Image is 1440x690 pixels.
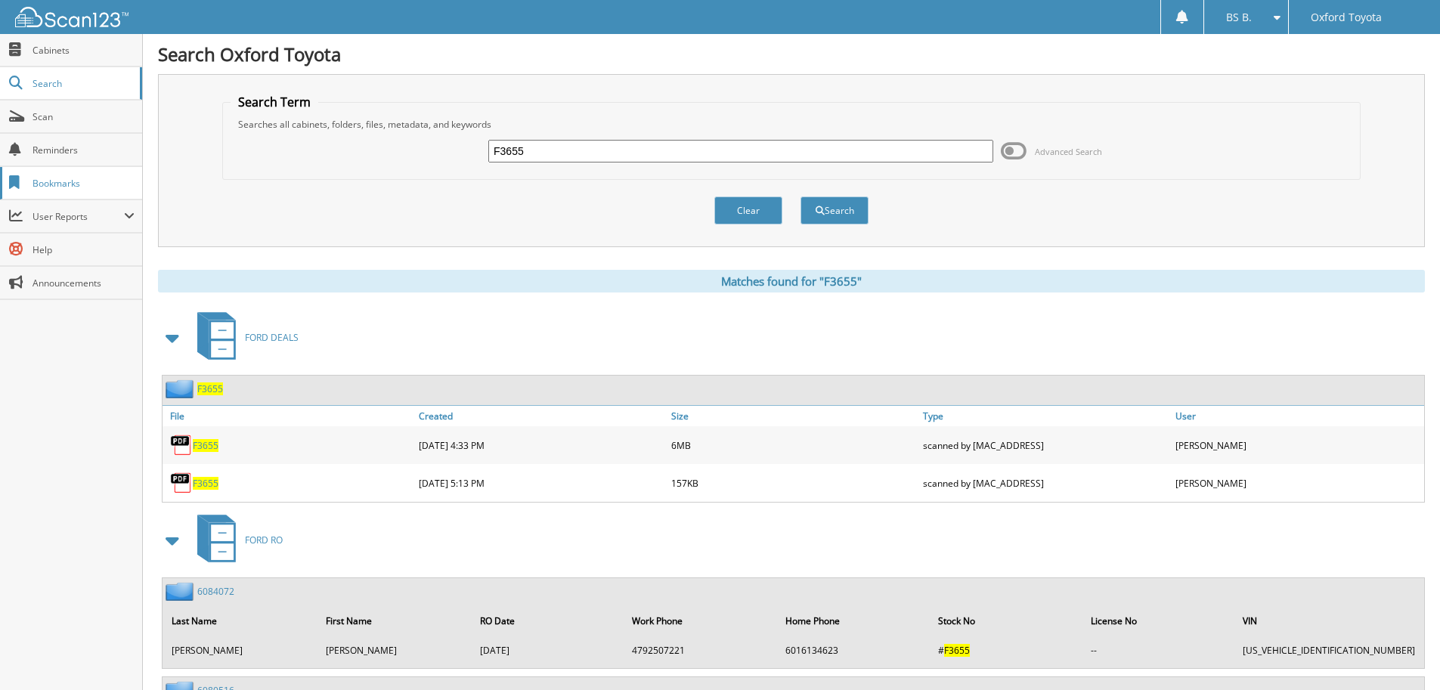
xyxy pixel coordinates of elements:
[919,430,1172,460] div: scanned by [MAC_ADDRESS]
[415,468,667,498] div: [DATE] 5:13 PM
[33,44,135,57] span: Cabinets
[1083,605,1234,636] th: License No
[193,439,218,452] a: F3655
[801,196,869,224] button: Search
[231,94,318,110] legend: Search Term
[33,110,135,123] span: Scan
[33,277,135,289] span: Announcements
[667,430,920,460] div: 6MB
[15,7,129,27] img: scan123-logo-white.svg
[245,331,299,344] span: FORD DEALS
[164,605,317,636] th: Last Name
[245,534,283,546] span: FORD RO
[164,638,317,663] td: [PERSON_NAME]
[197,585,234,598] a: 6084072
[158,42,1425,67] h1: Search Oxford Toyota
[163,406,415,426] a: File
[778,605,930,636] th: Home Phone
[231,118,1352,131] div: Searches all cabinets, folders, files, metadata, and keywords
[714,196,782,224] button: Clear
[1226,13,1252,22] span: BS B.
[166,582,197,601] img: folder2.png
[318,638,471,663] td: [PERSON_NAME]
[1083,638,1234,663] td: --
[1172,468,1424,498] div: [PERSON_NAME]
[624,638,776,663] td: 4792507221
[931,638,1081,663] td: #
[318,605,471,636] th: First Name
[170,472,193,494] img: PDF.png
[33,210,124,223] span: User Reports
[667,406,920,426] a: Size
[33,77,132,90] span: Search
[158,270,1425,292] div: Matches found for "F3655"
[415,430,667,460] div: [DATE] 4:33 PM
[778,638,930,663] td: 6016134623
[197,382,223,395] a: F3655
[919,406,1172,426] a: Type
[944,644,970,657] span: F3655
[415,406,667,426] a: Created
[472,605,623,636] th: RO Date
[1311,13,1382,22] span: Oxford Toyota
[1172,430,1424,460] div: [PERSON_NAME]
[1235,638,1423,663] td: [US_VEHICLE_IDENTIFICATION_NUMBER]
[472,638,623,663] td: [DATE]
[931,605,1081,636] th: Stock No
[1235,605,1423,636] th: VIN
[188,510,283,570] a: FORD RO
[170,434,193,456] img: PDF.png
[667,468,920,498] div: 157KB
[166,379,197,398] img: folder2.png
[1035,146,1102,157] span: Advanced Search
[33,243,135,256] span: Help
[1364,617,1440,690] iframe: Chat Widget
[919,468,1172,498] div: scanned by [MAC_ADDRESS]
[33,144,135,156] span: Reminders
[188,308,299,367] a: FORD DEALS
[1172,406,1424,426] a: User
[33,177,135,190] span: Bookmarks
[624,605,776,636] th: Work Phone
[193,477,218,490] a: F3655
